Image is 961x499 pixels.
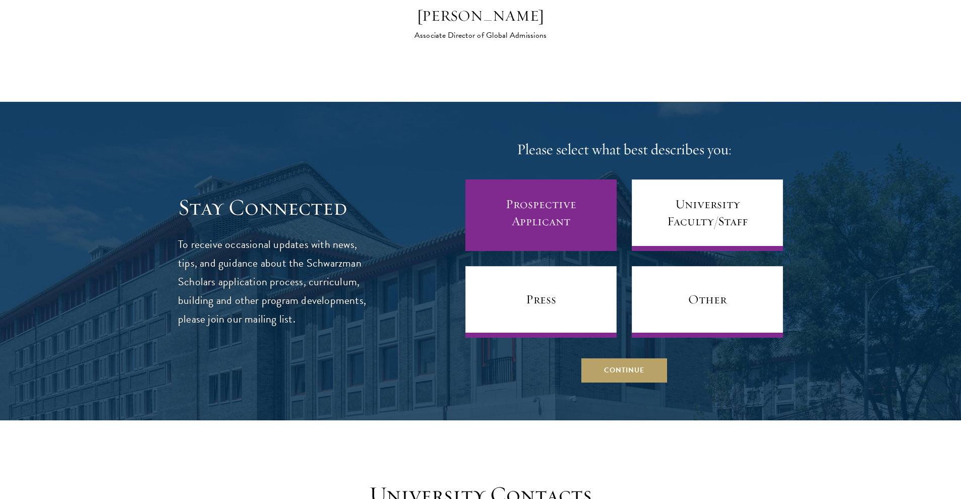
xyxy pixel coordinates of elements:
button: Continue [581,358,667,382]
div: Associate Director of Global Admissions [392,29,569,41]
a: Press [465,266,617,338]
a: Prospective Applicant [465,179,617,251]
h3: Stay Connected [178,194,367,222]
a: Other [632,266,783,338]
h4: Please select what best describes you: [465,140,783,160]
div: [PERSON_NAME] [392,6,569,26]
a: University Faculty/Staff [632,179,783,251]
p: To receive occasional updates with news, tips, and guidance about the Schwarzman Scholars applica... [178,235,367,329]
